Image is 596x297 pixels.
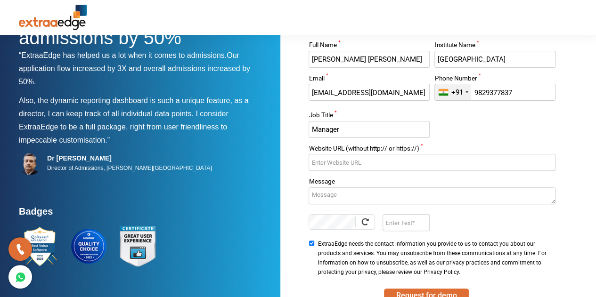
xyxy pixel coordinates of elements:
input: Enter Email [309,84,429,101]
label: Phone Number [434,75,555,84]
span: ExtraaEdge needs the contact information you provide to us to contact you about our products and ... [318,239,552,277]
label: Job Title [309,112,429,121]
input: ExtraaEdge needs the contact information you provide to us to contact you about our products and ... [309,241,315,246]
div: +91 [451,88,463,97]
div: India (भारत): +91 [435,84,471,100]
p: Director of Admissions, [PERSON_NAME][GEOGRAPHIC_DATA] [47,162,212,174]
label: Message [309,178,555,187]
input: Enter Job Title [309,121,429,138]
textarea: Message [309,187,555,204]
input: Enter Full Name [309,51,429,68]
span: Our application flow increased by 3X and overall admissions increased by 50%. [19,51,250,86]
input: Enter Phone Number [434,84,555,101]
h4: Badges [19,206,259,223]
span: I consider ExtraaEdge to be a full package, right from user friendliness to impeccable customisat... [19,110,229,144]
label: Full Name [309,42,429,51]
h5: Dr [PERSON_NAME] [47,154,212,162]
input: Enter Website URL [309,154,555,171]
label: Website URL (without http:// or https://) [309,145,555,154]
span: “ExtraaEdge has helped us a lot when it comes to admissions. [19,51,227,59]
label: Institute Name [434,42,555,51]
input: Enter Institute Name [434,51,555,68]
input: Enter Text [383,214,429,231]
label: Email [309,75,429,84]
span: Also, the dynamic reporting dashboard is such a unique feature, as a director, I can keep track o... [19,96,248,118]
